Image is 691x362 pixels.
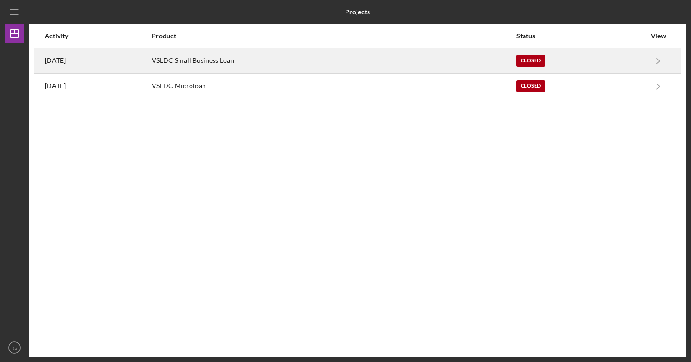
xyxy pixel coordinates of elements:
div: Product [152,32,515,40]
div: Closed [516,55,545,67]
div: Status [516,32,645,40]
div: View [646,32,670,40]
button: RS [5,338,24,357]
div: VSLDC Microloan [152,74,515,98]
time: 2025-05-28 18:34 [45,57,66,64]
b: Projects [345,8,370,16]
time: 2025-05-28 18:34 [45,82,66,90]
div: VSLDC Small Business Loan [152,49,515,73]
text: RS [11,345,17,350]
div: Activity [45,32,151,40]
div: Closed [516,80,545,92]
